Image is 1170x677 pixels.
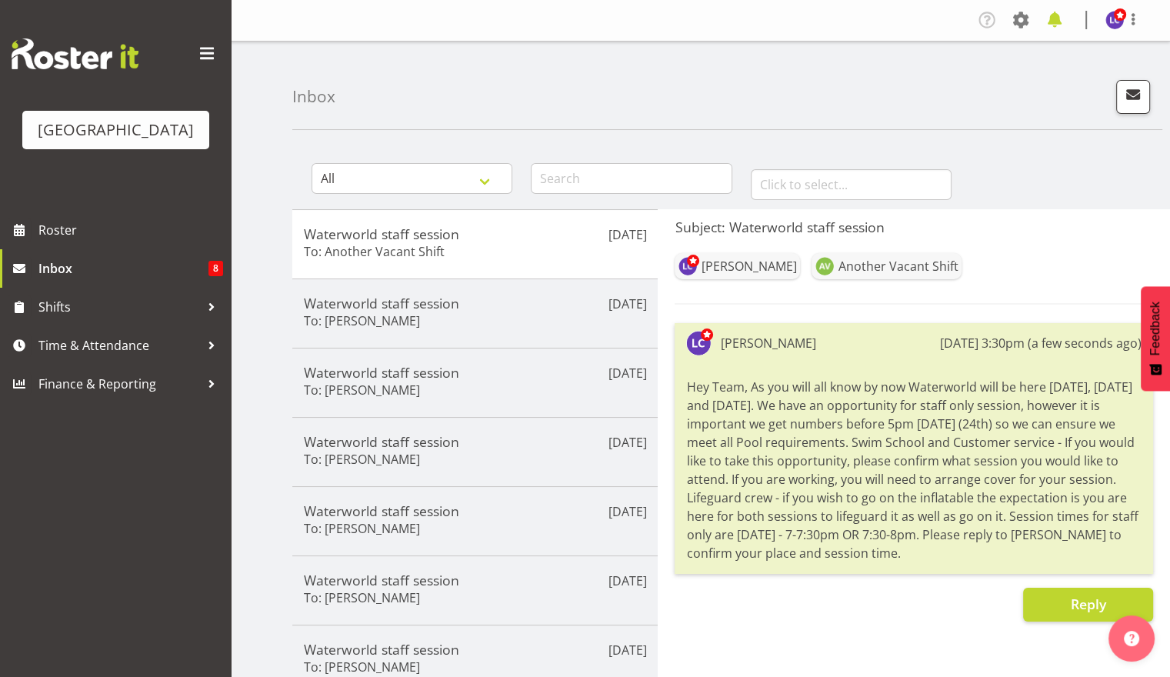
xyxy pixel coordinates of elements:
h4: Inbox [292,88,335,105]
h5: Subject: Waterworld staff session [675,218,1153,235]
div: Hey Team, As you will all know by now Waterworld will be here [DATE], [DATE] and [DATE]. We have ... [686,374,1142,566]
span: Time & Attendance [38,334,200,357]
span: Reply [1070,595,1105,613]
h6: To: Another Vacant Shift [304,244,445,259]
div: [DATE] 3:30pm (a few seconds ago) [940,334,1142,352]
p: [DATE] [608,433,646,452]
img: laurie-cook11580.jpg [686,331,711,355]
p: [DATE] [608,641,646,659]
p: [DATE] [608,295,646,313]
img: help-xxl-2.png [1124,631,1139,646]
p: [DATE] [608,364,646,382]
h5: Waterworld staff session [304,225,646,242]
img: laurie-cook11580.jpg [1105,11,1124,29]
h6: To: [PERSON_NAME] [304,382,420,398]
h5: Waterworld staff session [304,572,646,589]
h6: To: [PERSON_NAME] [304,590,420,605]
p: [DATE] [608,502,646,521]
h6: To: [PERSON_NAME] [304,521,420,536]
h5: Waterworld staff session [304,295,646,312]
input: Search [531,163,732,194]
p: [DATE] [608,225,646,244]
span: Shifts [38,295,200,318]
div: [PERSON_NAME] [701,257,796,275]
button: Reply [1023,588,1153,622]
span: Feedback [1148,302,1162,355]
span: 8 [208,261,223,276]
button: Feedback - Show survey [1141,286,1170,391]
h5: Waterworld staff session [304,641,646,658]
h5: Waterworld staff session [304,433,646,450]
input: Click to select... [751,169,952,200]
span: Inbox [38,257,208,280]
span: Roster [38,218,223,242]
h5: Waterworld staff session [304,502,646,519]
img: laurie-cook11580.jpg [678,257,697,275]
span: Finance & Reporting [38,372,200,395]
div: [PERSON_NAME] [720,334,815,352]
div: [GEOGRAPHIC_DATA] [38,118,194,142]
h6: To: [PERSON_NAME] [304,313,420,328]
h6: To: [PERSON_NAME] [304,659,420,675]
div: Another Vacant Shift [838,257,958,275]
h5: Waterworld staff session [304,364,646,381]
img: Rosterit website logo [12,38,138,69]
img: another-vacant-shift11961.jpg [815,257,834,275]
p: [DATE] [608,572,646,590]
h6: To: [PERSON_NAME] [304,452,420,467]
